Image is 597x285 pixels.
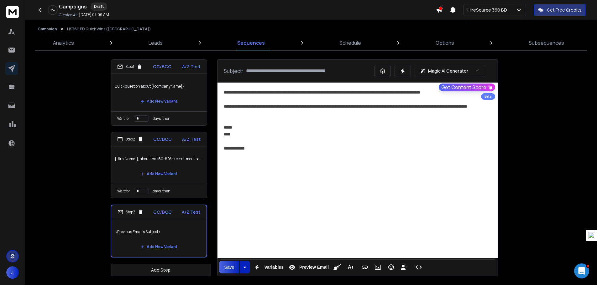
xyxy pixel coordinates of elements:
[359,261,371,273] button: Insert Link (Ctrl+K)
[385,261,397,273] button: Emoticons
[117,189,130,194] p: Wait for
[344,261,356,273] button: More Text
[115,150,203,168] p: {{firstName}}, about that 60-80% recruitment savings...
[182,64,201,70] p: A/Z Test
[111,132,207,198] li: Step2CC/BCCA/Z Test{{firstName}}, about that 60-80% recruitment savings...Add New VariantWait for...
[149,39,163,47] p: Leads
[135,241,182,253] button: Add New Variant
[413,261,425,273] button: Code View
[79,12,109,17] p: [DATE] 07:06 AM
[574,263,589,278] iframe: Intercom live chat
[51,8,55,12] p: 0 %
[432,35,458,50] a: Options
[182,136,201,142] p: A/Z Test
[428,68,468,74] p: Magic AI Generator
[135,168,182,180] button: Add New Variant
[153,136,172,142] p: CC/BCC
[117,116,130,121] p: Wait for
[153,64,171,70] p: CC/BCC
[111,205,207,257] li: Step3CC/BCCA/Z Test<Previous Email's Subject>Add New Variant
[336,35,365,50] a: Schedule
[251,261,285,273] button: Variables
[38,27,57,32] button: Campaign
[525,35,568,50] a: Subsequences
[436,39,454,47] p: Options
[49,35,78,50] a: Analytics
[481,93,495,100] div: Beta
[153,209,172,215] p: CC/BCC
[529,39,564,47] p: Subsequences
[547,7,582,13] p: Get Free Credits
[534,4,586,16] button: Get Free Credits
[91,3,107,11] div: Draft
[59,13,78,18] p: Created At:
[263,265,285,270] span: Variables
[468,7,510,13] p: HireSource 360 BD
[153,116,170,121] p: days, then
[439,84,495,91] button: Get Content Score
[115,223,203,241] p: <Previous Email's Subject>
[153,189,170,194] p: days, then
[135,95,182,108] button: Add New Variant
[6,266,19,279] button: J
[67,27,151,32] p: HS360 BD Quick Wins ([GEOGRAPHIC_DATA])
[182,209,200,215] p: A/Z Test
[111,59,207,126] li: Step1CC/BCCA/Z TestQuick question about {{companyName}}Add New VariantWait fordays, then
[398,261,410,273] button: Insert Unsubscribe Link
[118,209,144,215] div: Step 3
[224,67,244,75] p: Subject:
[331,261,343,273] button: Clean HTML
[237,39,265,47] p: Sequences
[145,35,166,50] a: Leads
[117,64,142,69] div: Step 1
[115,78,203,95] p: Quick question about {{companyName}}
[339,39,361,47] p: Schedule
[219,261,239,273] button: Save
[415,65,485,77] button: Magic AI Generator
[53,39,74,47] p: Analytics
[372,261,384,273] button: Insert Image (Ctrl+P)
[298,265,330,270] span: Preview Email
[233,35,269,50] a: Sequences
[59,3,87,10] h1: Campaigns
[286,261,330,273] button: Preview Email
[111,264,211,276] button: Add Step
[117,136,143,142] div: Step 2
